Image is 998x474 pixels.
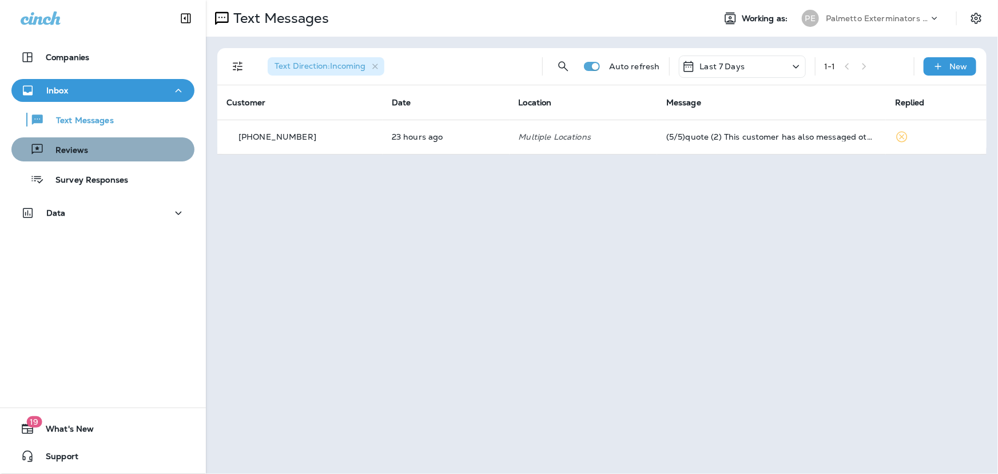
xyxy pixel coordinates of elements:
[11,137,194,161] button: Reviews
[11,79,194,102] button: Inbox
[170,7,202,30] button: Collapse Sidebar
[268,57,384,76] div: Text Direction:Incoming
[34,424,94,438] span: What's New
[609,62,660,71] p: Auto refresh
[700,62,745,71] p: Last 7 Days
[519,132,648,141] p: Multiple Locations
[11,167,194,191] button: Survey Responses
[26,416,42,428] span: 19
[11,445,194,468] button: Support
[742,14,790,23] span: Working as:
[11,417,194,440] button: 19What's New
[666,97,701,108] span: Message
[34,452,78,465] span: Support
[44,175,128,186] p: Survey Responses
[11,202,194,224] button: Data
[11,46,194,69] button: Companies
[552,55,575,78] button: Search Messages
[11,108,194,132] button: Text Messages
[226,97,265,108] span: Customer
[802,10,819,27] div: PE
[392,132,500,141] p: Sep 3, 2025 03:27 PM
[46,53,89,62] p: Companies
[44,145,88,156] p: Reviews
[46,208,66,218] p: Data
[46,86,68,95] p: Inbox
[826,14,929,23] p: Palmetto Exterminators LLC
[226,55,249,78] button: Filters
[666,132,877,141] div: (5/5)quote (2) This customer has also messaged other businesses].
[45,116,114,127] p: Text Messages
[825,62,836,71] div: 1 - 1
[950,62,968,71] p: New
[275,61,365,71] span: Text Direction : Incoming
[966,8,987,29] button: Settings
[238,132,316,141] p: [PHONE_NUMBER]
[895,97,925,108] span: Replied
[229,10,329,27] p: Text Messages
[392,97,411,108] span: Date
[519,97,552,108] span: Location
